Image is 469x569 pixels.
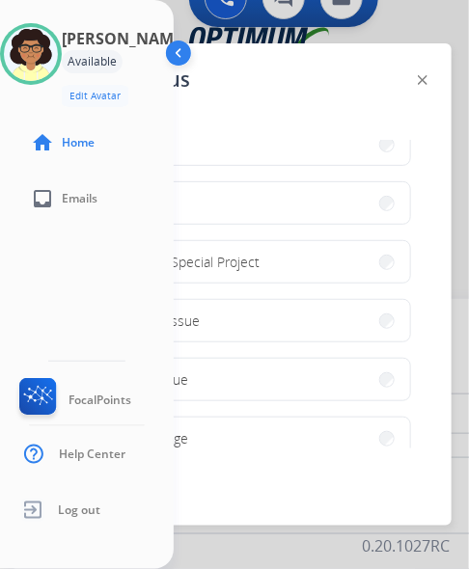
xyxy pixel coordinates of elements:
div: Available [62,50,123,73]
img: avatar [4,27,58,81]
button: Computer Issue [59,300,410,341]
button: Edit Avatar [62,85,128,107]
h3: [PERSON_NAME] [62,27,187,50]
span: Log out [58,502,100,518]
span: Research / Special Project [102,252,260,272]
button: Training [59,123,410,165]
a: FocalPoints [15,378,131,422]
mat-icon: inbox [31,187,54,210]
img: close-button [418,75,428,85]
button: Research / Special Project [59,241,410,283]
span: Help Center [59,447,125,462]
span: FocalPoints [69,393,131,408]
p: 0.20.1027RC [362,534,450,557]
span: Emails [62,191,97,206]
mat-icon: home [31,131,54,154]
button: Notes [59,182,410,224]
button: Internet Issue [59,359,410,400]
span: Home [62,135,95,150]
button: Power Outage [59,418,410,459]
